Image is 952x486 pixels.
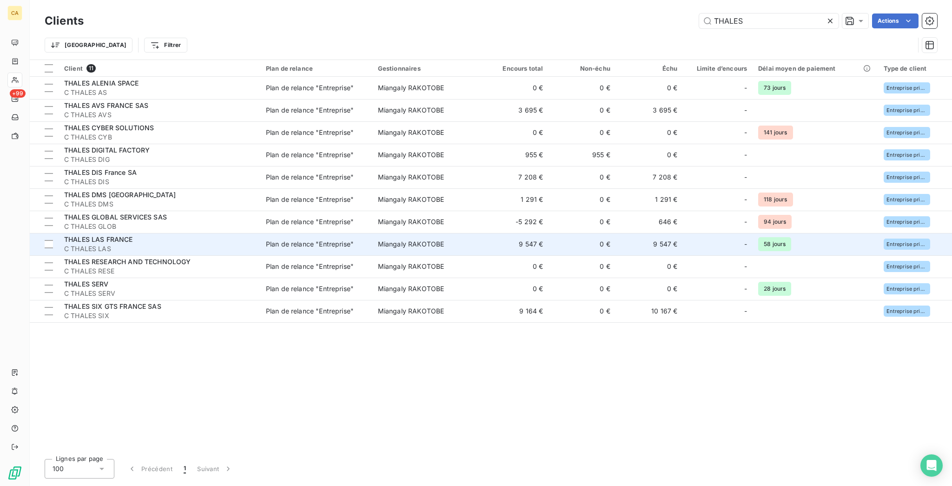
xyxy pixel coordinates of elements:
[886,85,927,91] span: Entreprise privée
[744,128,747,137] span: -
[758,282,791,296] span: 28 jours
[886,241,927,247] span: Entreprise privée
[758,81,791,95] span: 73 jours
[64,155,255,164] span: C THALES DIG
[758,193,793,206] span: 118 jours
[64,289,255,298] span: C THALES SERV
[64,222,255,231] span: C THALES GLOB
[744,195,747,204] span: -
[378,65,476,72] div: Gestionnaires
[872,13,919,28] button: Actions
[482,188,549,211] td: 1 291 €
[886,197,927,202] span: Entreprise privée
[64,258,191,266] span: THALES RESEARCH AND TECHNOLOGY
[744,306,747,316] span: -
[64,311,255,320] span: C THALES SIX
[178,459,192,479] button: 1
[549,300,616,322] td: 0 €
[886,286,927,292] span: Entreprise privée
[886,130,927,135] span: Entreprise privée
[64,101,148,109] span: THALES AVS FRANCE SAS
[53,464,64,473] span: 100
[64,168,137,176] span: THALES DIS France SA
[64,213,167,221] span: THALES GLOBAL SERVICES SAS
[45,13,84,29] h3: Clients
[64,302,161,310] span: THALES SIX GTS FRANCE SAS
[378,106,444,114] span: Miangaly RAKOTOBE
[482,278,549,300] td: 0 €
[616,166,683,188] td: 7 208 €
[64,235,133,243] span: THALES LAS FRANCE
[549,255,616,278] td: 0 €
[266,306,354,316] div: Plan de relance "Entreprise"
[886,152,927,158] span: Entreprise privée
[378,262,444,270] span: Miangaly RAKOTOBE
[64,110,255,120] span: C THALES AVS
[744,150,747,160] span: -
[64,79,139,87] span: THALES ALENIA SPACE
[7,466,22,480] img: Logo LeanPay
[266,106,354,115] div: Plan de relance "Entreprise"
[482,99,549,121] td: 3 695 €
[616,99,683,121] td: 3 695 €
[266,217,354,226] div: Plan de relance "Entreprise"
[758,237,791,251] span: 58 jours
[266,173,354,182] div: Plan de relance "Entreprise"
[886,264,927,269] span: Entreprise privée
[549,77,616,99] td: 0 €
[886,219,927,225] span: Entreprise privée
[266,284,354,293] div: Plan de relance "Entreprise"
[554,65,610,72] div: Non-échu
[266,240,354,249] div: Plan de relance "Entreprise"
[886,107,927,113] span: Entreprise privée
[621,65,678,72] div: Échu
[616,278,683,300] td: 0 €
[884,65,946,72] div: Type de client
[64,124,154,132] span: THALES CYBER SOLUTIONS
[378,128,444,136] span: Miangaly RAKOTOBE
[487,65,543,72] div: Encours total
[10,89,26,98] span: +99
[482,300,549,322] td: 9 164 €
[266,150,354,160] div: Plan de relance "Entreprise"
[64,146,150,154] span: THALES DIGITAL FACTORY
[744,240,747,249] span: -
[616,255,683,278] td: 0 €
[266,262,354,271] div: Plan de relance "Entreprise"
[886,308,927,314] span: Entreprise privée
[689,65,747,72] div: Limite d’encours
[616,211,683,233] td: 646 €
[378,195,444,203] span: Miangaly RAKOTOBE
[378,218,444,226] span: Miangaly RAKOTOBE
[549,121,616,144] td: 0 €
[744,83,747,93] span: -
[616,188,683,211] td: 1 291 €
[482,77,549,99] td: 0 €
[482,121,549,144] td: 0 €
[378,84,444,92] span: Miangaly RAKOTOBE
[549,188,616,211] td: 0 €
[378,285,444,293] span: Miangaly RAKOTOBE
[616,300,683,322] td: 10 167 €
[64,244,255,253] span: C THALES LAS
[758,215,792,229] span: 94 jours
[266,83,354,93] div: Plan de relance "Entreprise"
[482,211,549,233] td: -5 292 €
[64,133,255,142] span: C THALES CYB
[45,38,132,53] button: [GEOGRAPHIC_DATA]
[64,65,83,72] span: Client
[64,191,176,199] span: THALES DMS [GEOGRAPHIC_DATA]
[144,38,187,53] button: Filtrer
[744,262,747,271] span: -
[744,217,747,226] span: -
[549,99,616,121] td: 0 €
[122,459,178,479] button: Précédent
[482,166,549,188] td: 7 208 €
[64,200,255,209] span: C THALES DMS
[549,278,616,300] td: 0 €
[64,266,255,276] span: C THALES RESE
[482,233,549,255] td: 9 547 €
[192,459,238,479] button: Suivant
[266,128,354,137] div: Plan de relance "Entreprise"
[64,177,255,186] span: C THALES DIS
